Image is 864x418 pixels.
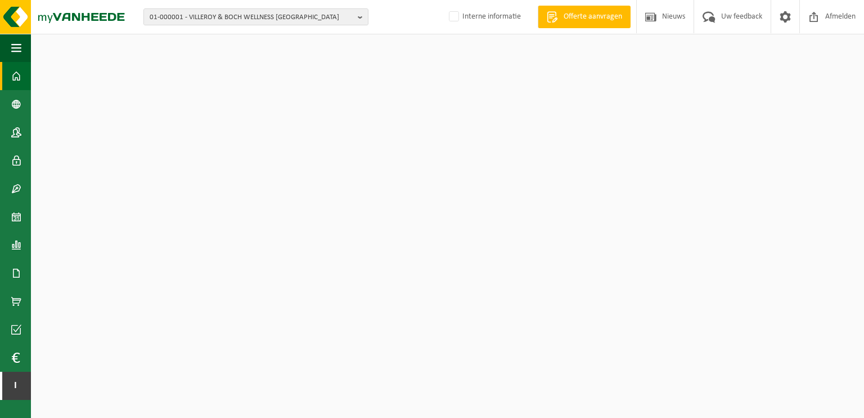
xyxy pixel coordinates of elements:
span: Offerte aanvragen [561,11,625,23]
span: I [11,372,20,400]
span: 01-000001 - VILLEROY & BOCH WELLNESS [GEOGRAPHIC_DATA] [150,9,353,26]
label: Interne informatie [447,8,521,25]
a: Offerte aanvragen [538,6,631,28]
button: 01-000001 - VILLEROY & BOCH WELLNESS [GEOGRAPHIC_DATA] [143,8,368,25]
